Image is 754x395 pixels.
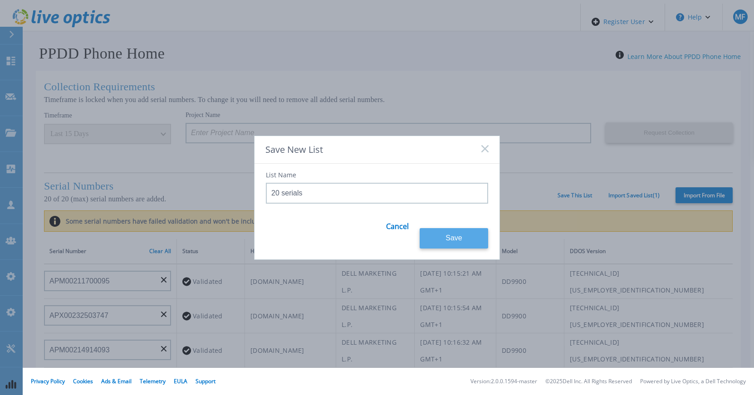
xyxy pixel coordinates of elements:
a: Cookies [73,377,93,385]
li: Powered by Live Optics, a Dell Technology [640,379,746,385]
li: Version: 2.0.0.1594-master [470,379,537,385]
li: © 2025 Dell Inc. All Rights Reserved [545,379,632,385]
a: Cancel [386,215,409,249]
a: Ads & Email [101,377,132,385]
a: Support [196,377,215,385]
button: Save [420,228,488,249]
label: List Name [266,172,296,178]
a: EULA [174,377,187,385]
span: Save New List [265,143,323,156]
a: Telemetry [140,377,166,385]
a: Privacy Policy [31,377,65,385]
